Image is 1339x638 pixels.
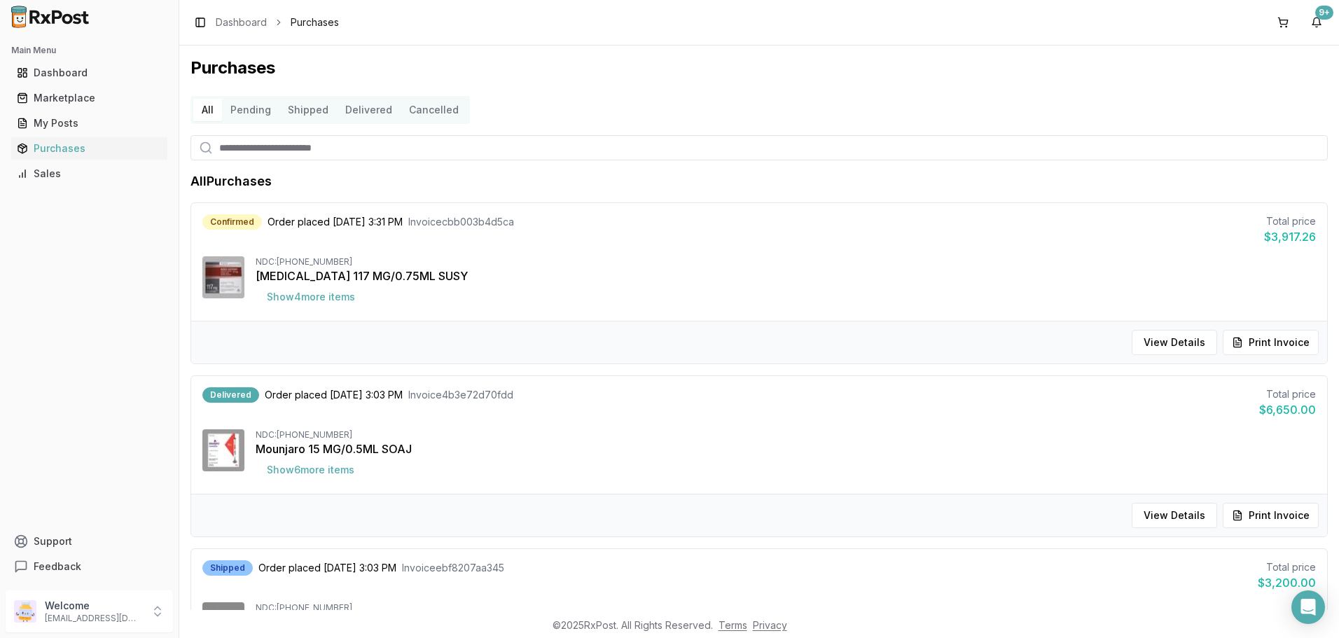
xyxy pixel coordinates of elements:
[6,62,173,84] button: Dashboard
[1132,330,1217,355] button: View Details
[45,613,142,624] p: [EMAIL_ADDRESS][DOMAIN_NAME]
[6,554,173,579] button: Feedback
[45,599,142,613] p: Welcome
[190,172,272,191] h1: All Purchases
[17,91,162,105] div: Marketplace
[11,161,167,186] a: Sales
[17,141,162,155] div: Purchases
[402,561,504,575] span: Invoice ebf8207aa345
[258,561,396,575] span: Order placed [DATE] 3:03 PM
[222,99,279,121] button: Pending
[216,15,267,29] a: Dashboard
[216,15,339,29] nav: breadcrumb
[202,214,262,230] div: Confirmed
[256,429,1316,441] div: NDC: [PHONE_NUMBER]
[202,560,253,576] div: Shipped
[265,388,403,402] span: Order placed [DATE] 3:03 PM
[17,116,162,130] div: My Posts
[1223,330,1319,355] button: Print Invoice
[1259,387,1316,401] div: Total price
[1223,503,1319,528] button: Print Invoice
[279,99,337,121] button: Shipped
[6,87,173,109] button: Marketplace
[6,162,173,185] button: Sales
[401,99,467,121] button: Cancelled
[1315,6,1333,20] div: 9+
[1291,590,1325,624] div: Open Intercom Messenger
[6,529,173,554] button: Support
[719,619,747,631] a: Terms
[6,112,173,134] button: My Posts
[14,600,36,623] img: User avatar
[256,284,366,310] button: Show4more items
[408,388,513,402] span: Invoice 4b3e72d70fdd
[1305,11,1328,34] button: 9+
[1259,401,1316,418] div: $6,650.00
[17,66,162,80] div: Dashboard
[268,215,403,229] span: Order placed [DATE] 3:31 PM
[193,99,222,121] button: All
[17,167,162,181] div: Sales
[6,137,173,160] button: Purchases
[34,560,81,574] span: Feedback
[1264,228,1316,245] div: $3,917.26
[1258,574,1316,591] div: $3,200.00
[256,602,1316,613] div: NDC: [PHONE_NUMBER]
[408,215,514,229] span: Invoice cbb003b4d5ca
[256,268,1316,284] div: [MEDICAL_DATA] 117 MG/0.75ML SUSY
[6,6,95,28] img: RxPost Logo
[337,99,401,121] button: Delivered
[1258,560,1316,574] div: Total price
[11,60,167,85] a: Dashboard
[753,619,787,631] a: Privacy
[190,57,1328,79] h1: Purchases
[202,429,244,471] img: Mounjaro 15 MG/0.5ML SOAJ
[202,256,244,298] img: Invega Sustenna 117 MG/0.75ML SUSY
[256,256,1316,268] div: NDC: [PHONE_NUMBER]
[1132,503,1217,528] button: View Details
[202,387,259,403] div: Delivered
[256,457,366,483] button: Show6more items
[11,136,167,161] a: Purchases
[11,85,167,111] a: Marketplace
[1264,214,1316,228] div: Total price
[11,45,167,56] h2: Main Menu
[291,15,339,29] span: Purchases
[11,111,167,136] a: My Posts
[256,441,1316,457] div: Mounjaro 15 MG/0.5ML SOAJ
